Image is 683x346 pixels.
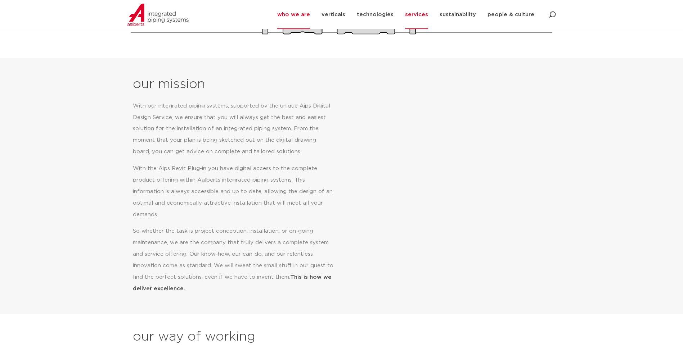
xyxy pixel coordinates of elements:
h2: our mission [133,76,344,93]
p: With the Aips Revit Plug-in you have digital access to the complete product offering within Aalbe... [133,163,333,220]
h2: our way of working [133,328,255,346]
p: With our integrated piping systems, supported by the unique Aips Digital Design Service, we ensur... [133,100,333,158]
strong: This is how we deliver excellence. [133,274,332,291]
p: So whether the task is project conception, installation, or on-going maintenance, we are the comp... [133,226,333,295]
